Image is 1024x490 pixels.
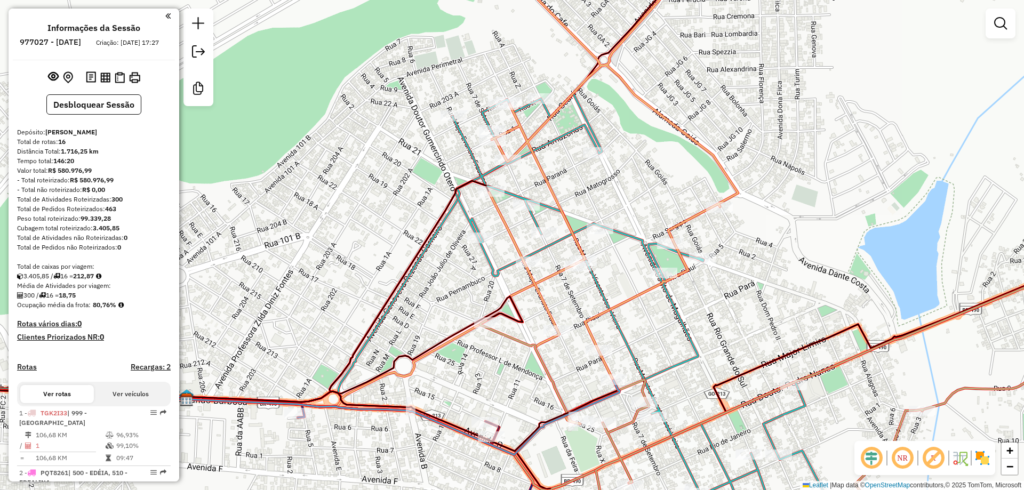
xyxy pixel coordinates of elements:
a: Criar modelo [188,78,209,102]
span: Ocultar deslocamento [859,445,884,471]
h6: 977027 - [DATE] [20,37,81,47]
div: Peso total roteirizado: [17,214,171,223]
span: | 999 - [GEOGRAPHIC_DATA] [19,409,87,427]
i: Total de Atividades [25,443,31,449]
button: Ver rotas [20,385,94,403]
img: Fluxo de ruas [951,449,969,467]
div: Total de rotas: [17,137,171,147]
strong: 16 [58,138,66,146]
i: Total de rotas [53,273,60,279]
button: Imprimir Rotas [127,70,142,85]
div: Tempo total: [17,156,171,166]
div: 300 / 16 = [17,291,171,300]
td: 106,68 KM [35,430,105,440]
span: − [1006,460,1013,473]
span: + [1006,444,1013,457]
i: Tempo total em rota [106,455,111,461]
span: 2 - [19,469,127,486]
strong: 0 [100,332,104,342]
img: Pereira [180,393,194,407]
button: Desbloquear Sessão [46,94,141,115]
span: PQT8261 [41,469,68,477]
strong: 18,75 [59,291,76,299]
a: Nova sessão e pesquisa [188,13,209,37]
button: Visualizar relatório de Roteirização [98,70,113,84]
span: Ocultar NR [890,445,915,471]
span: Ocupação média da frota: [17,301,91,309]
div: Total de Pedidos Roteirizados: [17,204,171,214]
div: Total de Atividades Roteirizadas: [17,195,171,204]
h4: Informações da Sessão [47,23,140,33]
strong: 212,87 [73,272,94,280]
i: Distância Total [25,432,31,438]
div: Cubagem total roteirizado: [17,223,171,233]
div: Média de Atividades por viagem: [17,281,171,291]
strong: 0 [124,234,127,242]
i: Total de Atividades [17,292,23,299]
td: = [19,453,25,463]
strong: R$ 580.976,99 [48,166,92,174]
strong: 99.339,28 [81,214,111,222]
strong: 1.716,25 km [61,147,99,155]
span: | 500 - EDÉIA, 510 - EDEALINA [19,469,127,486]
td: 09:47 [116,453,166,463]
strong: 463 [105,205,116,213]
em: Rota exportada [160,469,166,476]
div: 3.405,85 / 16 = [17,271,171,281]
div: Total de Pedidos não Roteirizados: [17,243,171,252]
i: Meta Caixas/viagem: 1,00 Diferença: 211,87 [96,273,101,279]
em: Opções [150,409,157,416]
strong: 300 [111,195,123,203]
div: Map data © contributors,© 2025 TomTom, Microsoft [800,481,1024,490]
span: 1 - [19,409,87,427]
div: Valor total: [17,166,171,175]
div: - Total roteirizado: [17,175,171,185]
div: - Total não roteirizado: [17,185,171,195]
em: Opções [150,469,157,476]
div: Criação: [DATE] 17:27 [92,38,163,47]
i: % de utilização do peso [106,432,114,438]
button: Visualizar Romaneio [113,70,127,85]
a: Leaflet [803,481,828,489]
strong: 0 [77,319,82,328]
div: Total de Atividades não Roteirizadas: [17,233,171,243]
img: Exibir/Ocultar setores [974,449,991,467]
h4: Rotas vários dias: [17,319,171,328]
strong: R$ 580.976,99 [70,176,114,184]
div: Depósito: [17,127,171,137]
td: 1 [35,440,105,451]
i: % de utilização da cubagem [106,443,114,449]
i: Total de rotas [39,292,46,299]
i: Cubagem total roteirizado [17,273,23,279]
td: 96,93% [116,430,166,440]
strong: 0 [117,243,121,251]
button: Ver veículos [94,385,167,403]
a: Clique aqui para minimizar o painel [165,10,171,22]
em: Rota exportada [160,409,166,416]
a: Zoom in [1002,443,1018,459]
td: 106,68 KM [35,453,105,463]
button: Logs desbloquear sessão [84,69,98,86]
a: Exibir filtros [990,13,1011,34]
div: Distância Total: [17,147,171,156]
em: Média calculada utilizando a maior ocupação (%Peso ou %Cubagem) de cada rota da sessão. Rotas cro... [118,302,124,308]
a: OpenStreetMap [865,481,910,489]
span: Exibir rótulo [921,445,946,471]
img: TRUCKADO [180,389,194,403]
td: / [19,440,25,451]
strong: R$ 0,00 [82,186,105,194]
strong: 3.405,85 [93,224,119,232]
span: TGK2I33 [41,409,67,417]
div: Total de caixas por viagem: [17,262,171,271]
button: Centralizar mapa no depósito ou ponto de apoio [61,69,75,86]
span: | [830,481,831,489]
a: Rotas [17,363,37,372]
strong: [PERSON_NAME] [45,128,97,136]
td: 99,10% [116,440,166,451]
strong: 146:20 [53,157,74,165]
a: Zoom out [1002,459,1018,475]
h4: Clientes Priorizados NR: [17,333,171,342]
h4: Recargas: 2 [131,363,171,372]
strong: 80,76% [93,301,116,309]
